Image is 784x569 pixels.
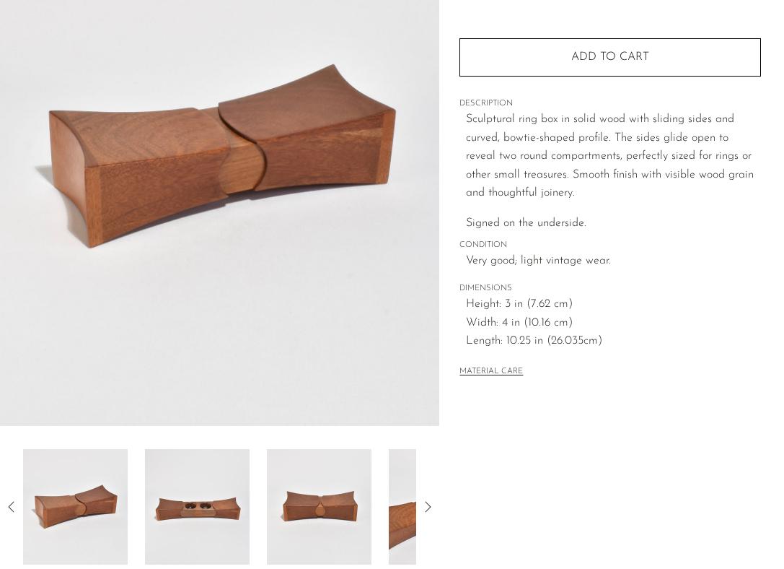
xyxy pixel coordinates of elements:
img: Sliding Wooden Ring Box [389,449,493,565]
span: DESCRIPTION [459,97,761,110]
img: Sliding Wooden Ring Box [267,449,371,565]
span: Height: 3 in (7.62 cm) [466,295,761,314]
p: Signed on the underside. [466,214,761,233]
img: Sliding Wooden Ring Box [145,449,250,565]
span: DIMENSIONS [459,282,761,295]
span: Length: 10.25 in (26.035cm) [466,332,761,351]
button: MATERIAL CARE [459,367,523,378]
span: Very good; light vintage wear. [466,252,761,271]
span: CONDITION [459,239,761,252]
img: Sliding Wooden Ring Box [23,449,128,565]
p: Sculptural ring box in solid wood with sliding sides and curved, bowtie-shaped profile. The sides... [466,110,761,203]
span: Add to cart [571,51,649,63]
span: Width: 4 in (10.16 cm) [466,314,761,333]
button: Add to cart [459,38,761,76]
